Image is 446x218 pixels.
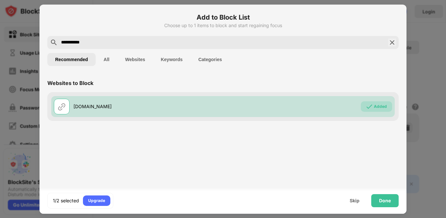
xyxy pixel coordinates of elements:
h6: Add to Block List [47,12,399,22]
button: Categories [190,53,230,66]
div: Done [379,198,391,203]
button: Keywords [153,53,190,66]
div: Upgrade [88,197,105,204]
div: Skip [350,198,359,203]
img: search-close [388,39,396,46]
div: 1/2 selected [53,197,79,204]
button: Websites [117,53,153,66]
div: [DOMAIN_NAME] [73,103,223,110]
button: Recommended [47,53,96,66]
div: Added [374,103,387,110]
div: Choose up to 1 items to block and start regaining focus [47,23,399,28]
img: url.svg [58,103,66,110]
button: All [96,53,117,66]
img: search.svg [50,39,58,46]
div: Websites to Block [47,80,93,86]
